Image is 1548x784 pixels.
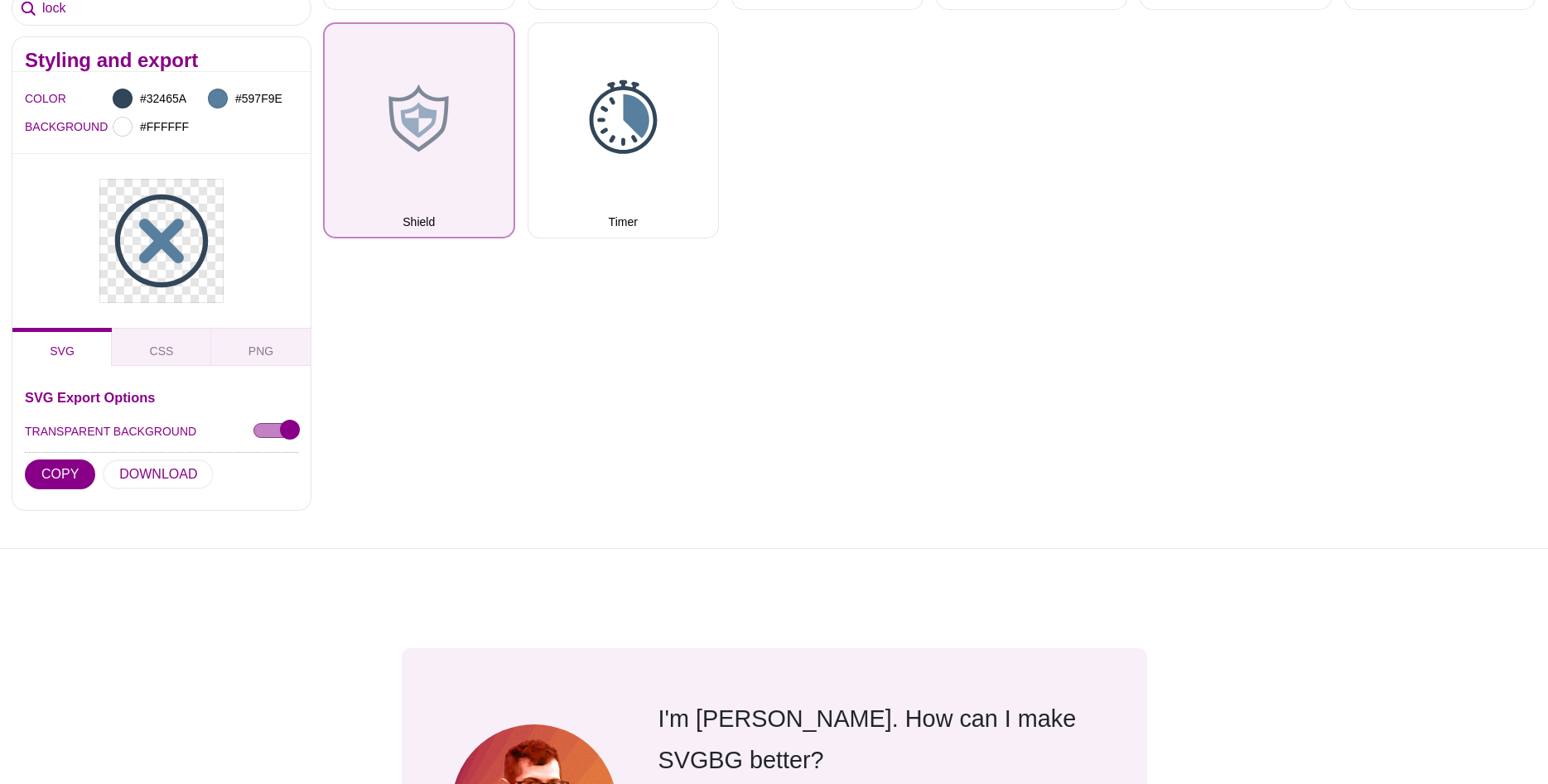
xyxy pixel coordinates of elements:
[528,22,720,239] button: Timer
[150,344,174,358] span: CSS
[248,344,273,358] span: PNG
[25,88,46,109] label: COLOR
[25,116,46,137] label: BACKGROUND
[112,328,211,366] button: CSS
[25,54,298,67] h2: Styling and export
[211,328,311,366] button: PNG
[658,698,1097,781] p: I'm [PERSON_NAME]. How can I make SVGBG better?
[323,22,515,239] button: Shield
